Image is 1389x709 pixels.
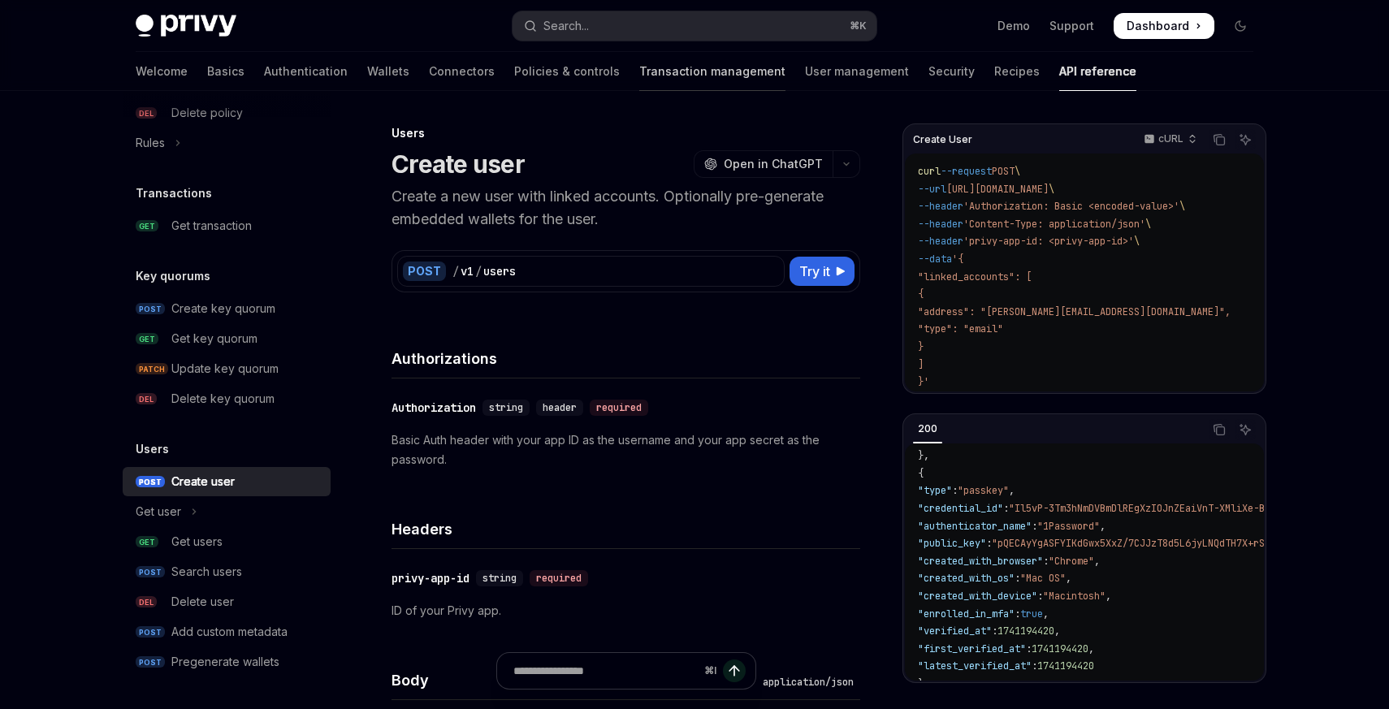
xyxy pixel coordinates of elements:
[918,358,924,371] span: ]
[392,400,476,416] div: Authorization
[392,348,860,370] h4: Authorizations
[1043,607,1049,620] span: ,
[123,527,331,556] a: GETGet users
[123,497,331,526] button: Toggle Get user section
[123,617,331,646] a: POSTAdd custom metadata
[1009,484,1015,497] span: ,
[1026,642,1032,655] span: :
[136,184,212,203] h5: Transactions
[1037,590,1043,603] span: :
[590,400,648,416] div: required
[1235,419,1256,440] button: Ask AI
[997,625,1054,638] span: 1741194420
[123,557,331,586] a: POSTSearch users
[694,150,833,178] button: Open in ChatGPT
[1032,432,1037,445] span: :
[461,263,474,279] div: v1
[1054,625,1060,638] span: ,
[403,262,446,281] div: POST
[1032,520,1037,533] span: :
[992,165,1015,178] span: POST
[136,476,165,488] span: POST
[918,253,952,266] span: --data
[918,218,963,231] span: --header
[1037,432,1094,445] span: 1741194370
[986,537,992,550] span: :
[918,502,1003,515] span: "credential_id"
[1094,555,1100,568] span: ,
[123,294,331,323] a: POSTCreate key quorum
[1043,555,1049,568] span: :
[171,389,275,409] div: Delete key quorum
[992,625,997,638] span: :
[918,625,992,638] span: "verified_at"
[489,401,523,414] span: string
[482,572,517,585] span: string
[928,52,975,91] a: Security
[963,218,1145,231] span: 'Content-Type: application/json'
[918,572,1015,585] span: "created_with_os"
[1158,132,1183,145] p: cURL
[918,375,929,388] span: }'
[171,299,275,318] div: Create key quorum
[918,659,1032,672] span: "latest_verified_at"
[1049,18,1094,34] a: Support
[1235,129,1256,150] button: Ask AI
[918,555,1043,568] span: "created_with_browser"
[1227,13,1253,39] button: Toggle dark mode
[136,266,210,286] h5: Key quorums
[171,329,257,348] div: Get key quorum
[913,133,972,146] span: Create User
[1020,572,1066,585] span: "Mac OS"
[918,235,963,248] span: --header
[952,484,958,497] span: :
[392,518,860,540] h4: Headers
[918,537,986,550] span: "public_key"
[392,601,860,620] p: ID of your Privy app.
[123,587,331,616] a: DELDelete user
[136,596,157,608] span: DEL
[918,642,1026,655] span: "first_verified_at"
[918,200,963,213] span: --header
[136,52,188,91] a: Welcome
[918,165,941,178] span: curl
[1066,572,1071,585] span: ,
[136,502,181,521] div: Get user
[1106,590,1111,603] span: ,
[483,263,516,279] div: users
[136,393,157,405] span: DEL
[514,52,620,91] a: Policies & controls
[918,677,924,690] span: }
[367,52,409,91] a: Wallets
[850,19,867,32] span: ⌘ K
[963,200,1179,213] span: 'Authorization: Basic <encoded-value>'
[136,566,165,578] span: POST
[1209,129,1230,150] button: Copy the contents from the code block
[946,183,1049,196] span: [URL][DOMAIN_NAME]
[123,324,331,353] a: GETGet key quorum
[136,363,168,375] span: PATCH
[123,354,331,383] a: PATCHUpdate key quorum
[952,253,963,266] span: '{
[1059,52,1136,91] a: API reference
[958,484,1009,497] span: "passkey"
[994,52,1040,91] a: Recipes
[1015,572,1020,585] span: :
[1003,502,1009,515] span: :
[171,216,252,236] div: Get transaction
[136,15,236,37] img: dark logo
[918,590,1037,603] span: "created_with_device"
[918,287,924,300] span: {
[136,333,158,345] span: GET
[392,125,860,141] div: Users
[1037,520,1100,533] span: "1Password"
[918,322,1003,335] span: "type": "email"
[1127,18,1189,34] span: Dashboard
[171,622,288,642] div: Add custom metadata
[1209,419,1230,440] button: Copy the contents from the code block
[136,303,165,315] span: POST
[530,570,588,586] div: required
[1114,13,1214,39] a: Dashboard
[513,11,876,41] button: Open search
[1032,642,1088,655] span: 1741194420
